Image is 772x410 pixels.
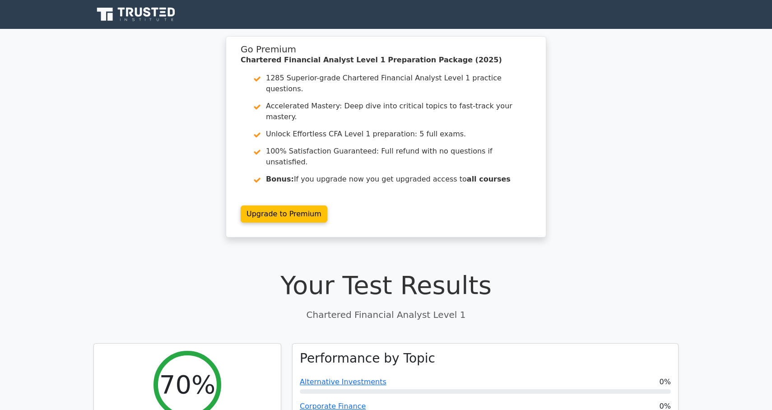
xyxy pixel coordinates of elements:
[660,377,671,387] span: 0%
[159,369,215,400] h2: 70%
[93,270,679,300] h1: Your Test Results
[300,377,386,386] a: Alternative Investments
[93,308,679,321] p: Chartered Financial Analyst Level 1
[300,351,435,366] h3: Performance by Topic
[241,205,327,223] a: Upgrade to Premium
